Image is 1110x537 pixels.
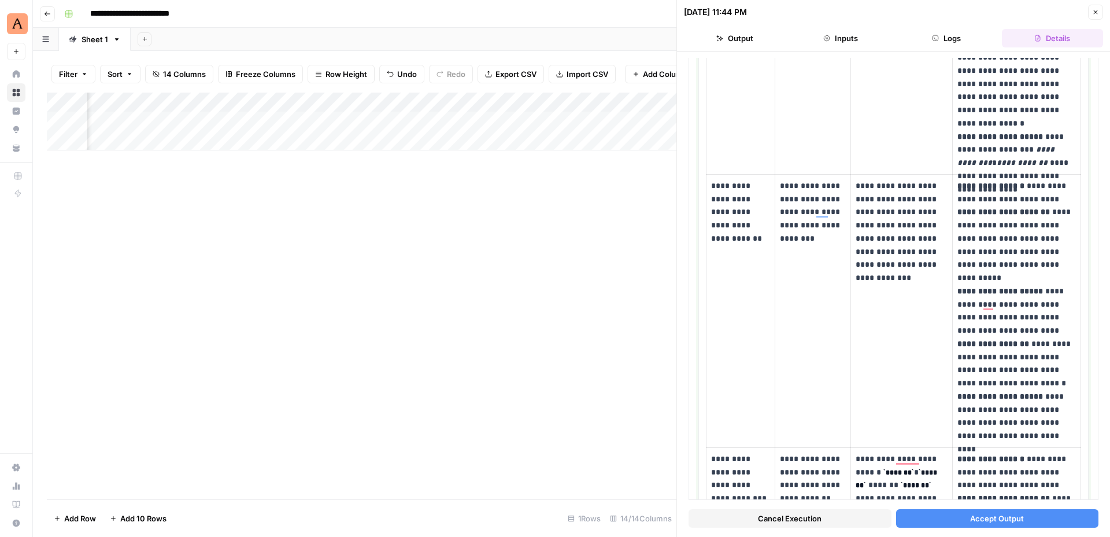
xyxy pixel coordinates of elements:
div: 1 Rows [563,509,605,528]
span: Sort [108,68,123,80]
span: Add Row [64,513,96,524]
button: Import CSV [549,65,616,83]
div: [DATE] 11:44 PM [684,6,747,18]
button: Inputs [790,29,891,47]
button: Details [1002,29,1103,47]
a: Learning Hub [7,495,25,514]
a: Settings [7,458,25,477]
span: Import CSV [567,68,608,80]
a: Opportunities [7,120,25,139]
button: Add Row [47,509,103,528]
span: Add Column [643,68,687,80]
button: Workspace: Animalz [7,9,25,38]
button: Filter [51,65,95,83]
span: Redo [447,68,465,80]
span: Row Height [325,68,367,80]
div: Sheet 1 [82,34,108,45]
button: Logs [896,29,997,47]
span: Cancel Execution [758,513,822,524]
button: Undo [379,65,424,83]
span: Undo [397,68,417,80]
button: Add Column [625,65,695,83]
a: Browse [7,83,25,102]
img: Animalz Logo [7,13,28,34]
button: Row Height [308,65,375,83]
button: Add 10 Rows [103,509,173,528]
button: Freeze Columns [218,65,303,83]
span: Add 10 Rows [120,513,166,524]
span: Export CSV [495,68,536,80]
span: Filter [59,68,77,80]
button: Export CSV [478,65,544,83]
button: Sort [100,65,140,83]
button: Accept Output [896,509,1099,528]
button: Help + Support [7,514,25,532]
a: Your Data [7,139,25,157]
span: Accept Output [970,513,1024,524]
button: Cancel Execution [689,509,891,528]
button: 14 Columns [145,65,213,83]
button: Output [684,29,785,47]
div: 14/14 Columns [605,509,676,528]
span: 14 Columns [163,68,206,80]
a: Insights [7,102,25,120]
a: Sheet 1 [59,28,131,51]
a: Home [7,65,25,83]
a: Usage [7,477,25,495]
span: Freeze Columns [236,68,295,80]
button: Redo [429,65,473,83]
